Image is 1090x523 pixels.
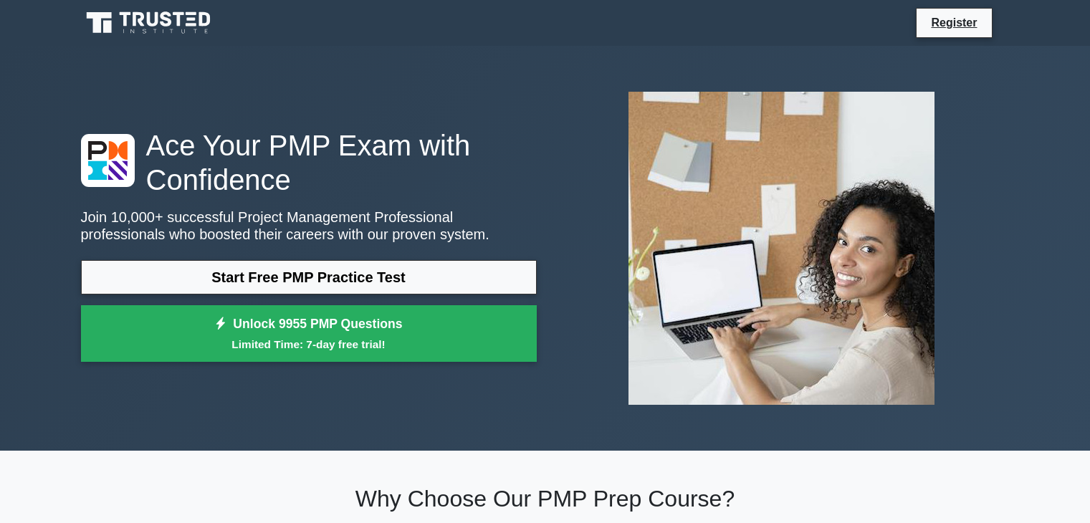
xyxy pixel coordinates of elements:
[81,485,1010,512] h2: Why Choose Our PMP Prep Course?
[922,14,985,32] a: Register
[81,128,537,197] h1: Ace Your PMP Exam with Confidence
[81,260,537,294] a: Start Free PMP Practice Test
[99,336,519,352] small: Limited Time: 7-day free trial!
[81,208,537,243] p: Join 10,000+ successful Project Management Professional professionals who boosted their careers w...
[81,305,537,363] a: Unlock 9955 PMP QuestionsLimited Time: 7-day free trial!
